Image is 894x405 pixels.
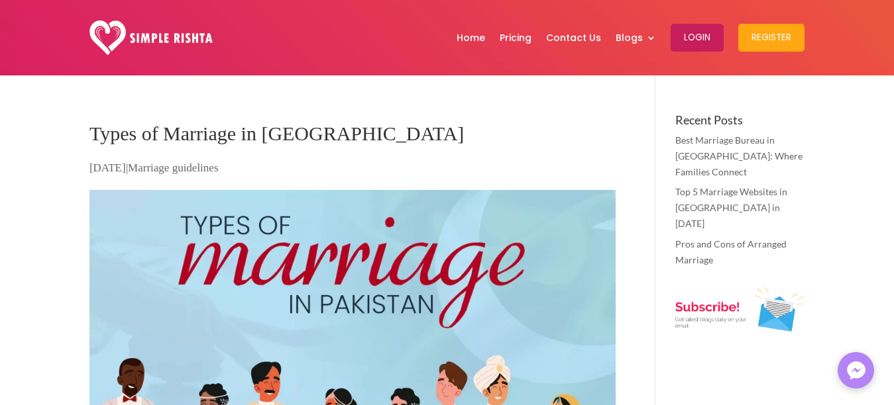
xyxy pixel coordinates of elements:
span: [DATE] [89,161,126,174]
a: Login [671,3,724,72]
h4: Recent Posts [675,114,805,132]
button: Login [671,24,724,52]
a: Home [457,3,485,72]
a: Top 5 Marriage Websites in [GEOGRAPHIC_DATA] in [DATE] [675,186,787,229]
a: Pricing [500,3,531,72]
a: Contact Us [546,3,601,72]
button: Register [738,24,805,52]
h1: Types of Marriage in [GEOGRAPHIC_DATA] [89,114,616,160]
a: Marriage guidelines [128,161,218,174]
img: Messenger [843,357,869,384]
a: Register [738,3,805,72]
a: Best Marriage Bureau in [GEOGRAPHIC_DATA]: Where Families Connect [675,134,803,177]
a: Blogs [616,3,656,72]
a: Pros and Cons of Arranged Marriage [675,238,787,265]
p: | [89,160,616,186]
